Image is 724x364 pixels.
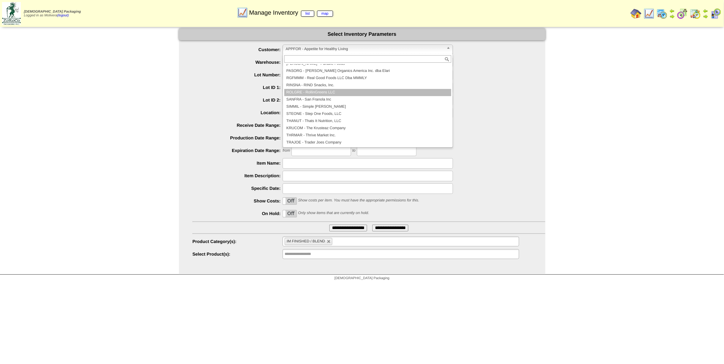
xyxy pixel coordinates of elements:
span: Show costs per item. You must have the appropriate permissions for this. [298,199,419,203]
img: calendarprod.gif [657,8,667,19]
span: Logged in as Molivera [24,10,81,17]
li: PASORG - [PERSON_NAME] Organics America Inc. dba Elari [284,67,451,75]
div: OnOff [283,197,297,205]
span: from [283,149,290,153]
label: Specific Date: [193,186,283,191]
label: Item Description: [193,173,283,178]
li: THANUT - Thats It Nutrition, LLC [284,118,451,125]
img: calendarcustomer.gif [710,8,721,19]
img: calendarinout.gif [690,8,701,19]
span: [DEMOGRAPHIC_DATA] Packaging [24,10,81,14]
label: Item Name: [193,161,283,166]
label: Location: [193,110,283,115]
span: to [352,149,356,153]
li: STEONE - Step One Foods, LLC [284,110,451,118]
label: On Hold: [193,211,283,216]
label: Production Date Range: [193,135,283,140]
label: Select Product(s): [193,252,283,257]
li: TRAJOE - Trader Joes Company [284,139,451,146]
img: line_graph.gif [237,7,248,18]
li: ROLGRE - RollinGreens LLC [284,89,451,96]
img: arrowright.gif [669,14,675,19]
label: Customer: [193,47,283,52]
li: SANFRA - San Franola Inc [284,96,451,103]
li: RGFMMM - Real Good Foods LLC Dba MMMLY [284,75,451,82]
span: APPFOR - Appetite for Healthy Living [286,45,444,53]
img: arrowleft.gif [669,8,675,14]
span: Only show items that are currently on hold. [298,211,369,215]
span: IM FINISHED / BLEND [287,239,325,243]
label: Receive Date Range: [193,123,283,128]
label: Lot Number: [193,72,283,77]
li: THRMAR - Thrive Market Inc. [284,132,451,139]
img: arrowleft.gif [703,8,708,14]
label: Lot ID 1: [193,85,283,90]
a: (logout) [57,14,69,17]
img: zoroco-logo-small.webp [2,2,21,25]
li: RINSNA - RIND Snacks, Inc. [284,82,451,89]
label: Off [283,198,297,204]
img: arrowright.gif [703,14,708,19]
img: home.gif [631,8,642,19]
a: map [317,11,333,17]
label: Product Category(s): [193,239,283,244]
label: Warehouse: [193,60,283,65]
li: KRUCOM - The Krusteaz Company [284,125,451,132]
span: Manage Inventory [249,9,333,16]
span: [DEMOGRAPHIC_DATA] Packaging [334,276,389,280]
div: OnOff [283,210,297,217]
div: Select Inventory Parameters [179,28,545,40]
li: SIMMIL - Simple [PERSON_NAME] [284,103,451,110]
label: Show Costs: [193,198,283,203]
a: list [301,11,314,17]
label: Lot ID 2: [193,97,283,103]
img: line_graph.gif [644,8,654,19]
img: calendarblend.gif [677,8,688,19]
label: Off [283,210,297,217]
label: Expiration Date Range: [193,148,283,153]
